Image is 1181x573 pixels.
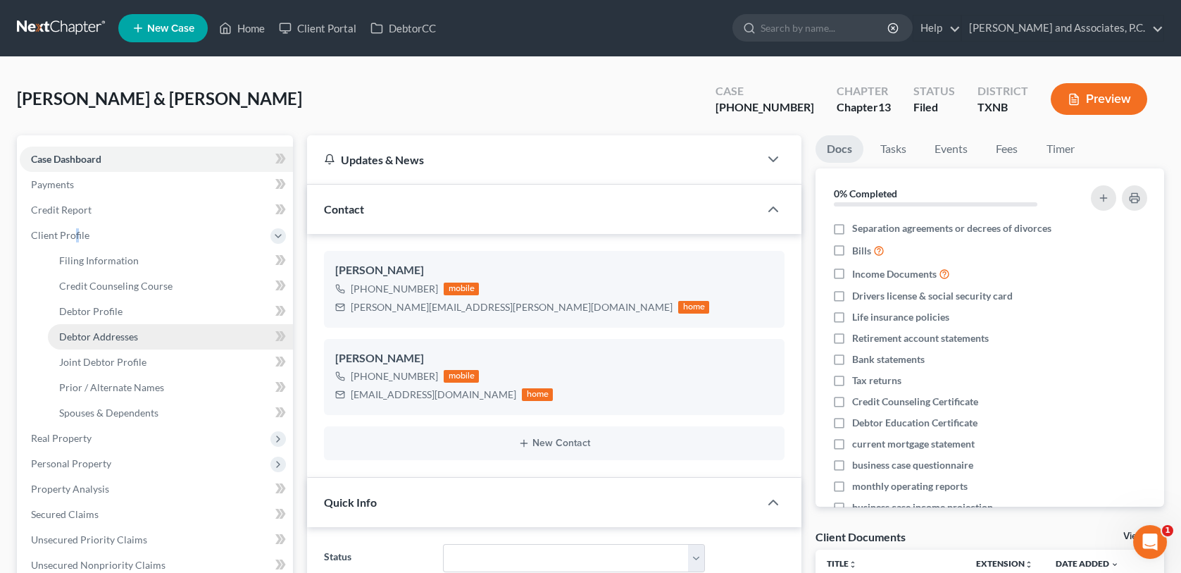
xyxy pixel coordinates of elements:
a: Credit Counseling Course [48,273,293,299]
a: Filing Information [48,248,293,273]
a: Credit Report [20,197,293,223]
a: DebtorCC [363,16,443,41]
div: home [678,301,709,314]
span: current mortgage statement [852,437,975,451]
span: Life insurance policies [852,310,949,324]
label: Status [317,544,435,572]
span: 13 [878,100,891,113]
span: Joint Debtor Profile [59,356,146,368]
span: Income Documents [852,267,937,281]
a: Events [923,135,979,163]
a: Debtor Addresses [48,324,293,350]
button: New Contact [335,438,773,449]
span: Bills [852,244,871,258]
i: expand_more [1111,560,1119,569]
div: Status [913,83,955,99]
span: Client Profile [31,229,89,241]
a: Titleunfold_more [827,558,857,569]
span: 1 [1162,525,1173,536]
span: Retirement account statements [852,331,989,345]
div: [PERSON_NAME][EMAIL_ADDRESS][PERSON_NAME][DOMAIN_NAME] [351,300,673,314]
span: business case income projection [852,500,993,515]
div: Updates & News [324,152,742,167]
div: [PHONE_NUMBER] [716,99,814,116]
a: Extensionunfold_more [976,558,1033,569]
span: business case questionnaire [852,458,973,472]
a: Date Added expand_more [1056,558,1119,569]
div: home [522,388,553,401]
div: [EMAIL_ADDRESS][DOMAIN_NAME] [351,388,516,402]
a: Timer [1035,135,1086,163]
div: Filed [913,99,955,116]
iframe: Intercom live chat [1133,525,1167,559]
span: New Case [147,23,194,34]
span: Unsecured Nonpriority Claims [31,559,165,571]
span: Personal Property [31,457,111,469]
span: Separation agreements or decrees of divorces [852,221,1051,235]
a: Home [212,16,272,41]
span: Contact [324,202,364,216]
a: View All [1123,531,1158,541]
span: Spouses & Dependents [59,407,158,419]
div: [PERSON_NAME] [335,262,773,279]
button: Preview [1051,83,1147,115]
div: Case [716,83,814,99]
span: Prior / Alternate Names [59,381,164,393]
a: Unsecured Priority Claims [20,527,293,553]
a: Prior / Alternate Names [48,375,293,400]
span: Tax returns [852,374,901,388]
span: [PERSON_NAME] & [PERSON_NAME] [17,88,302,109]
span: Bank statements [852,352,925,366]
span: Payments [31,178,74,190]
div: [PERSON_NAME] [335,350,773,367]
a: Docs [816,135,863,163]
a: Tasks [869,135,918,163]
a: Spouses & Dependents [48,400,293,426]
div: [PHONE_NUMBER] [351,282,438,296]
span: Unsecured Priority Claims [31,534,147,546]
a: [PERSON_NAME] and Associates, P.C. [962,16,1163,41]
input: Search by name... [761,15,889,41]
a: Payments [20,172,293,197]
strong: 0% Completed [834,187,897,199]
a: Secured Claims [20,502,293,527]
div: Chapter [837,99,891,116]
a: Joint Debtor Profile [48,350,293,375]
span: Debtor Profile [59,305,123,317]
span: monthly operating reports [852,479,968,493]
div: Chapter [837,83,891,99]
span: Property Analysis [31,483,109,495]
div: Client Documents [816,529,906,544]
div: District [977,83,1028,99]
span: Debtor Education Certificate [852,416,977,430]
i: unfold_more [849,560,857,569]
i: unfold_more [1025,560,1033,569]
a: Help [913,16,961,41]
span: Quick Info [324,495,377,509]
span: Drivers license & social security card [852,289,1013,303]
span: Filing Information [59,254,139,266]
span: Debtor Addresses [59,331,138,343]
span: Credit Report [31,204,92,216]
div: mobile [444,370,479,383]
div: mobile [444,283,479,295]
span: Case Dashboard [31,153,101,165]
span: Secured Claims [31,508,99,520]
span: Credit Counseling Certificate [852,395,978,409]
a: Client Portal [272,16,363,41]
span: Credit Counseling Course [59,280,173,292]
a: Debtor Profile [48,299,293,324]
div: TXNB [977,99,1028,116]
span: Real Property [31,432,92,444]
a: Property Analysis [20,476,293,502]
a: Case Dashboard [20,147,293,172]
a: Fees [985,135,1030,163]
div: [PHONE_NUMBER] [351,369,438,383]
